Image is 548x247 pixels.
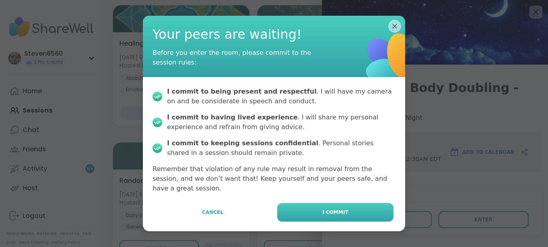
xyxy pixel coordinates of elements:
div: . I will share my personal experience and refrain from giving advice. [167,113,395,132]
span: Cancel [202,209,224,216]
div: Before you enter the room, please commit to the session rules: [153,48,314,67]
img: ShareWell Logomark [335,4,445,114]
span: I commit [322,209,348,216]
p: Remember that violation of any rule may result in removal from the session, and we don’t want tha... [153,164,395,193]
div: . Personal stories shared in a session should remain private. [167,138,395,158]
b: I commit to having lived experience [167,113,297,121]
span: Your peers are waiting! [153,25,395,44]
b: I commit to being present and respectful [167,88,316,95]
button: Cancel [155,203,271,222]
div: . I will have my camera on and be considerate in speech and conduct. [167,87,395,106]
b: I commit to keeping sessions confidential [167,139,318,147]
button: I commit [277,203,393,222]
